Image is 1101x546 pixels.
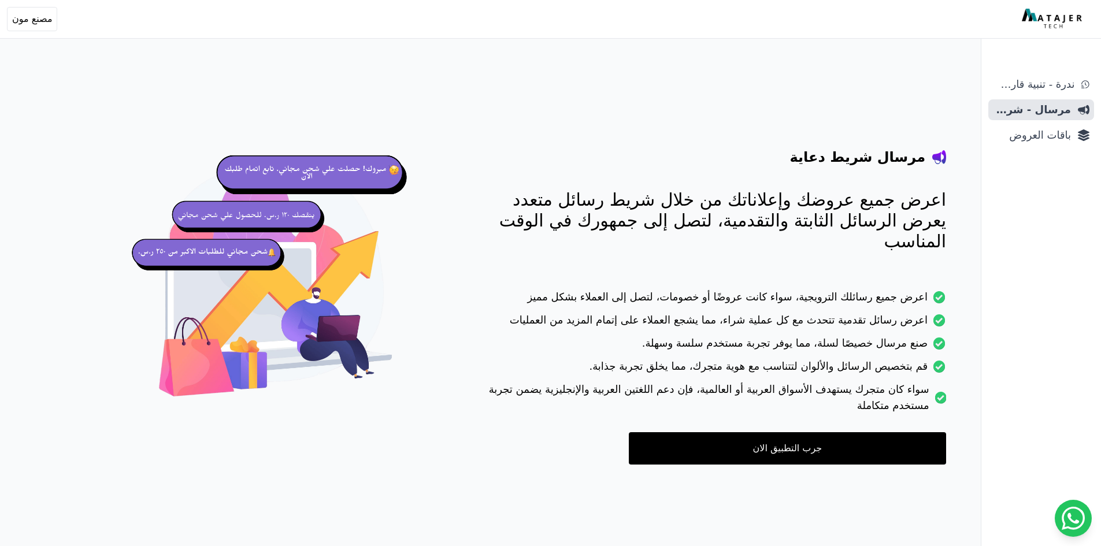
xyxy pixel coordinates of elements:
li: اعرض جميع رسائلك الترويجية، سواء كانت عروضًا أو خصومات، لتصل إلى العملاء بشكل مميز [470,289,946,312]
span: باقات العروض [993,127,1071,143]
span: مرسال - شريط دعاية [993,102,1071,118]
a: ندرة - تنبية قارب علي النفاذ [988,74,1094,95]
h4: مرسال شريط دعاية [790,148,925,166]
img: hero [128,139,424,434]
a: باقات العروض [988,125,1094,146]
li: صنع مرسال خصيصًا لسلة، مما يوفر تجربة مستخدم سلسة وسهلة. [470,335,946,358]
li: اعرض رسائل تقدمية تتحدث مع كل عملية شراء، مما يشجع العملاء على إتمام المزيد من العمليات [470,312,946,335]
span: ندرة - تنبية قارب علي النفاذ [993,76,1074,92]
p: اعرض جميع عروضك وإعلاناتك من خلال شريط رسائل متعدد يعرض الرسائل الثابتة والتقدمية، لتصل إلى جمهور... [470,190,946,252]
button: مصنع مون [7,7,57,31]
li: قم بتخصيص الرسائل والألوان لتتناسب مع هوية متجرك، مما يخلق تجربة جذابة. [470,358,946,381]
a: مرسال - شريط دعاية [988,99,1094,120]
img: MatajerTech Logo [1022,9,1085,29]
a: جرب التطبيق الان [629,432,946,465]
li: سواء كان متجرك يستهدف الأسواق العربية أو العالمية، فإن دعم اللغتين العربية والإنجليزية يضمن تجربة... [470,381,946,421]
span: مصنع مون [12,12,52,26]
